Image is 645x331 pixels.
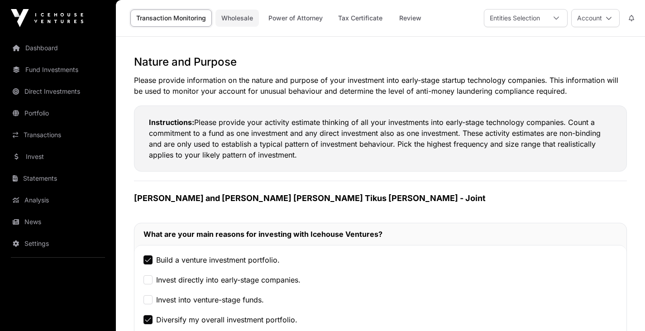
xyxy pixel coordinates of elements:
a: Review [392,10,428,27]
label: Invest directly into early-stage companies. [156,274,301,285]
h3: [PERSON_NAME] and [PERSON_NAME] [PERSON_NAME] Tikus [PERSON_NAME] - Joint [134,192,627,205]
a: Power of Attorney [263,10,329,27]
a: Transactions [7,125,109,145]
a: Dashboard [7,38,109,58]
label: Build a venture investment portfolio. [156,254,280,265]
img: Icehouse Ventures Logo [11,9,83,27]
h2: What are your main reasons for investing with Icehouse Ventures? [143,229,617,240]
a: Statements [7,168,109,188]
div: Entities Selection [484,10,545,27]
label: Invest into venture-stage funds. [156,294,264,305]
a: News [7,212,109,232]
a: Portfolio [7,103,109,123]
p: Please provide your activity estimate thinking of all your investments into early-stage technolog... [149,117,612,160]
a: Analysis [7,190,109,210]
a: Invest [7,147,109,167]
iframe: Chat Widget [600,288,645,331]
a: Direct Investments [7,82,109,101]
p: Please provide information on the nature and purpose of your investment into early-stage startup ... [134,75,627,96]
a: Tax Certificate [332,10,388,27]
label: Diversify my overall investment portfolio. [156,314,297,325]
strong: Instructions: [149,118,194,127]
h2: Nature and Purpose [134,55,627,69]
button: Account [571,9,620,27]
a: Fund Investments [7,60,109,80]
a: Transaction Monitoring [130,10,212,27]
a: Settings [7,234,109,254]
a: Wholesale [215,10,259,27]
